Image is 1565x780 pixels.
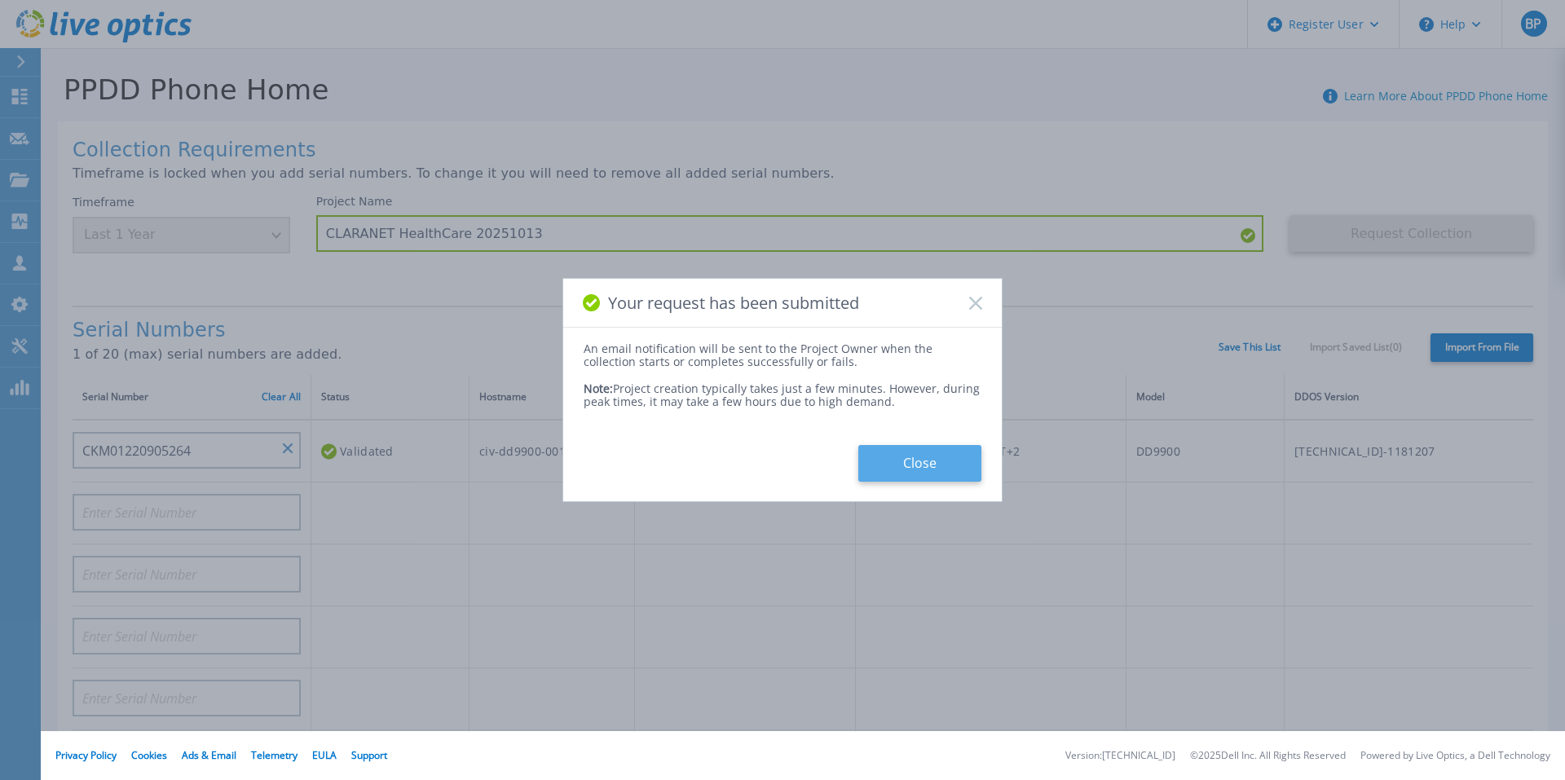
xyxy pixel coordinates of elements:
a: Telemetry [251,748,298,762]
li: Version: [TECHNICAL_ID] [1065,751,1175,761]
a: Support [351,748,387,762]
a: EULA [312,748,337,762]
div: Project creation typically takes just a few minutes. However, during peak times, it may take a fe... [584,369,981,408]
div: An email notification will be sent to the Project Owner when the collection starts or completes s... [584,342,981,368]
span: Note: [584,381,613,396]
a: Ads & Email [182,748,236,762]
span: Your request has been submitted [608,293,859,312]
a: Cookies [131,748,167,762]
li: © 2025 Dell Inc. All Rights Reserved [1190,751,1346,761]
button: Close [858,445,981,482]
li: Powered by Live Optics, a Dell Technology [1360,751,1550,761]
a: Privacy Policy [55,748,117,762]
